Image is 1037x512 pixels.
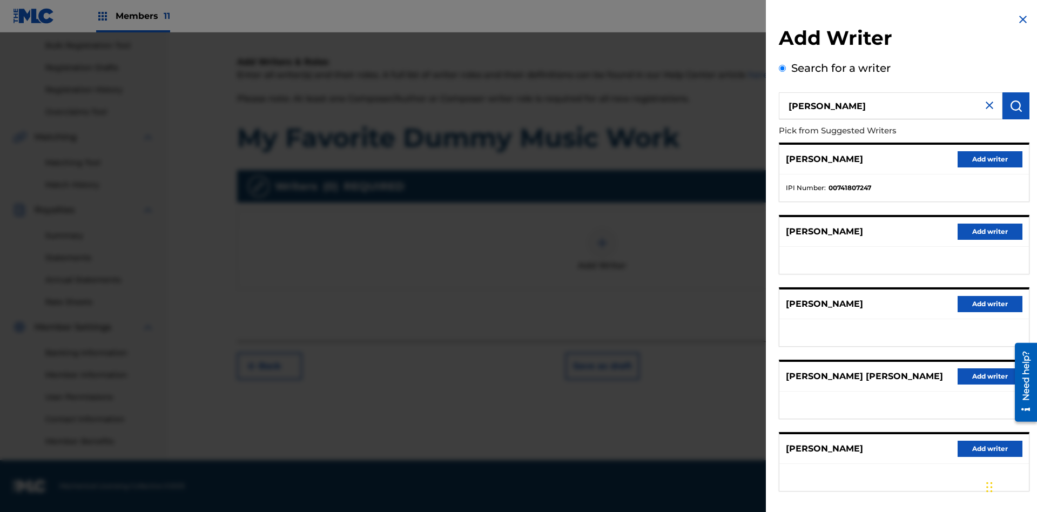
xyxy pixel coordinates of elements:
button: Add writer [958,151,1022,167]
span: Members [116,10,170,22]
p: [PERSON_NAME] [PERSON_NAME] [786,370,943,383]
h2: Add Writer [779,26,1029,53]
img: close [983,99,996,112]
img: Top Rightsholders [96,10,109,23]
p: [PERSON_NAME] [786,442,863,455]
button: Add writer [958,441,1022,457]
button: Add writer [958,224,1022,240]
input: Search writer's name or IPI Number [779,92,1002,119]
p: [PERSON_NAME] [786,153,863,166]
strong: 00741807247 [829,183,871,193]
p: [PERSON_NAME] [786,298,863,311]
button: Add writer [958,368,1022,385]
img: MLC Logo [13,8,55,24]
iframe: Resource Center [1007,339,1037,427]
iframe: Chat Widget [983,460,1037,512]
div: Drag [986,471,993,503]
p: [PERSON_NAME] [786,225,863,238]
p: Pick from Suggested Writers [779,119,968,143]
img: Search Works [1009,99,1022,112]
label: Search for a writer [791,62,891,75]
span: IPI Number : [786,183,826,193]
button: Add writer [958,296,1022,312]
span: 11 [164,11,170,21]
